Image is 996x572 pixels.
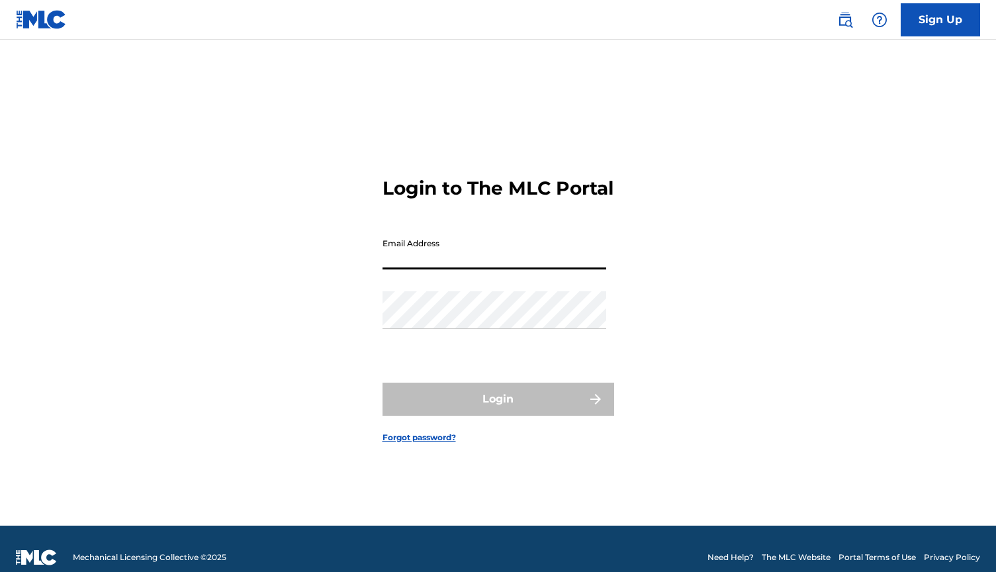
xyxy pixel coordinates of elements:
a: Forgot password? [383,432,456,444]
a: Portal Terms of Use [838,551,916,563]
img: logo [16,549,57,565]
img: MLC Logo [16,10,67,29]
a: Public Search [832,7,858,33]
img: search [837,12,853,28]
img: help [872,12,887,28]
a: The MLC Website [762,551,831,563]
a: Need Help? [707,551,754,563]
a: Sign Up [901,3,980,36]
span: Mechanical Licensing Collective © 2025 [73,551,226,563]
div: Help [866,7,893,33]
h3: Login to The MLC Portal [383,177,613,200]
a: Privacy Policy [924,551,980,563]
